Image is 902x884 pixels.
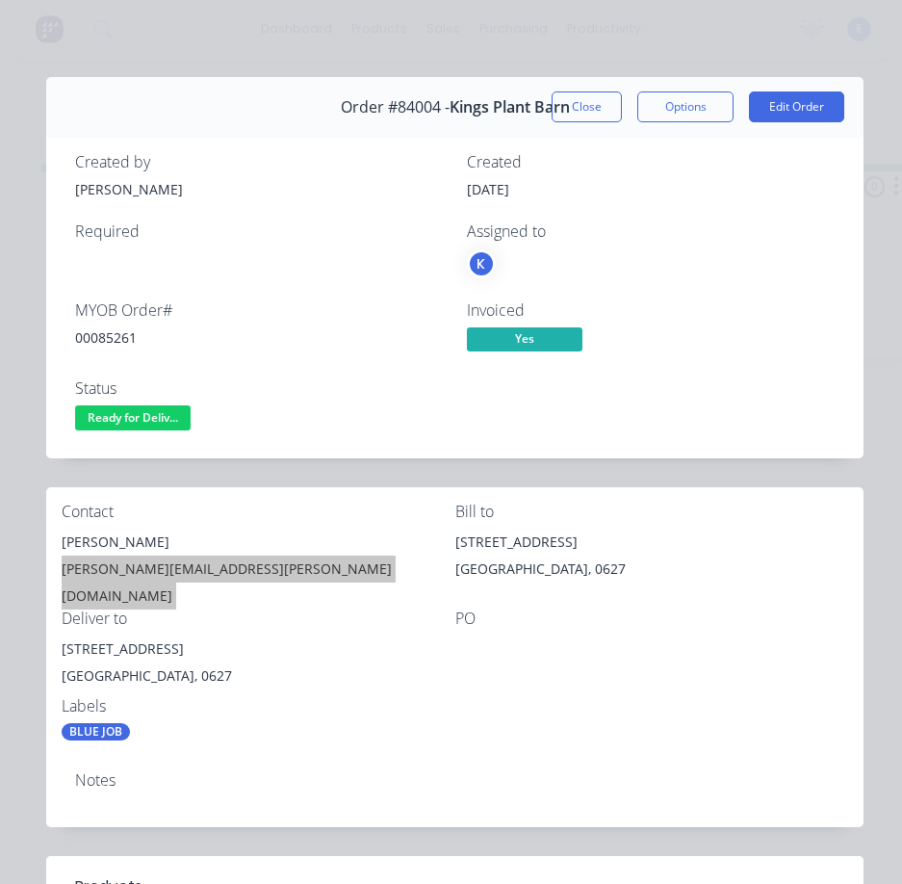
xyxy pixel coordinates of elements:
div: Invoiced [467,301,836,320]
div: Created [467,153,836,171]
div: 00085261 [75,327,444,348]
button: Edit Order [749,91,844,122]
div: Notes [75,771,835,790]
div: [STREET_ADDRESS] [62,636,455,663]
div: [PERSON_NAME] [75,179,444,199]
div: [STREET_ADDRESS] [455,529,849,556]
div: [STREET_ADDRESS][GEOGRAPHIC_DATA], 0627 [455,529,849,590]
div: [STREET_ADDRESS][GEOGRAPHIC_DATA], 0627 [62,636,455,697]
div: MYOB Order # [75,301,444,320]
div: [GEOGRAPHIC_DATA], 0627 [455,556,849,583]
span: Kings Plant Barn [450,98,570,117]
div: Required [75,222,444,241]
div: Labels [62,697,455,715]
div: Bill to [455,503,849,521]
div: Created by [75,153,444,171]
span: Ready for Deliv... [75,405,191,429]
div: Deliver to [62,610,455,628]
button: K [467,249,496,278]
span: [DATE] [467,180,509,198]
div: [GEOGRAPHIC_DATA], 0627 [62,663,455,689]
button: Ready for Deliv... [75,405,191,434]
div: [PERSON_NAME][EMAIL_ADDRESS][PERSON_NAME][DOMAIN_NAME] [62,556,455,610]
span: Order #84004 - [341,98,450,117]
span: Yes [467,327,582,351]
div: [PERSON_NAME][PERSON_NAME][EMAIL_ADDRESS][PERSON_NAME][DOMAIN_NAME] [62,529,455,610]
div: PO [455,610,849,628]
div: Contact [62,503,455,521]
div: Status [75,379,444,398]
div: BLUE JOB [62,723,130,741]
button: Options [637,91,734,122]
button: Close [552,91,622,122]
div: Assigned to [467,222,836,241]
div: [PERSON_NAME] [62,529,455,556]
